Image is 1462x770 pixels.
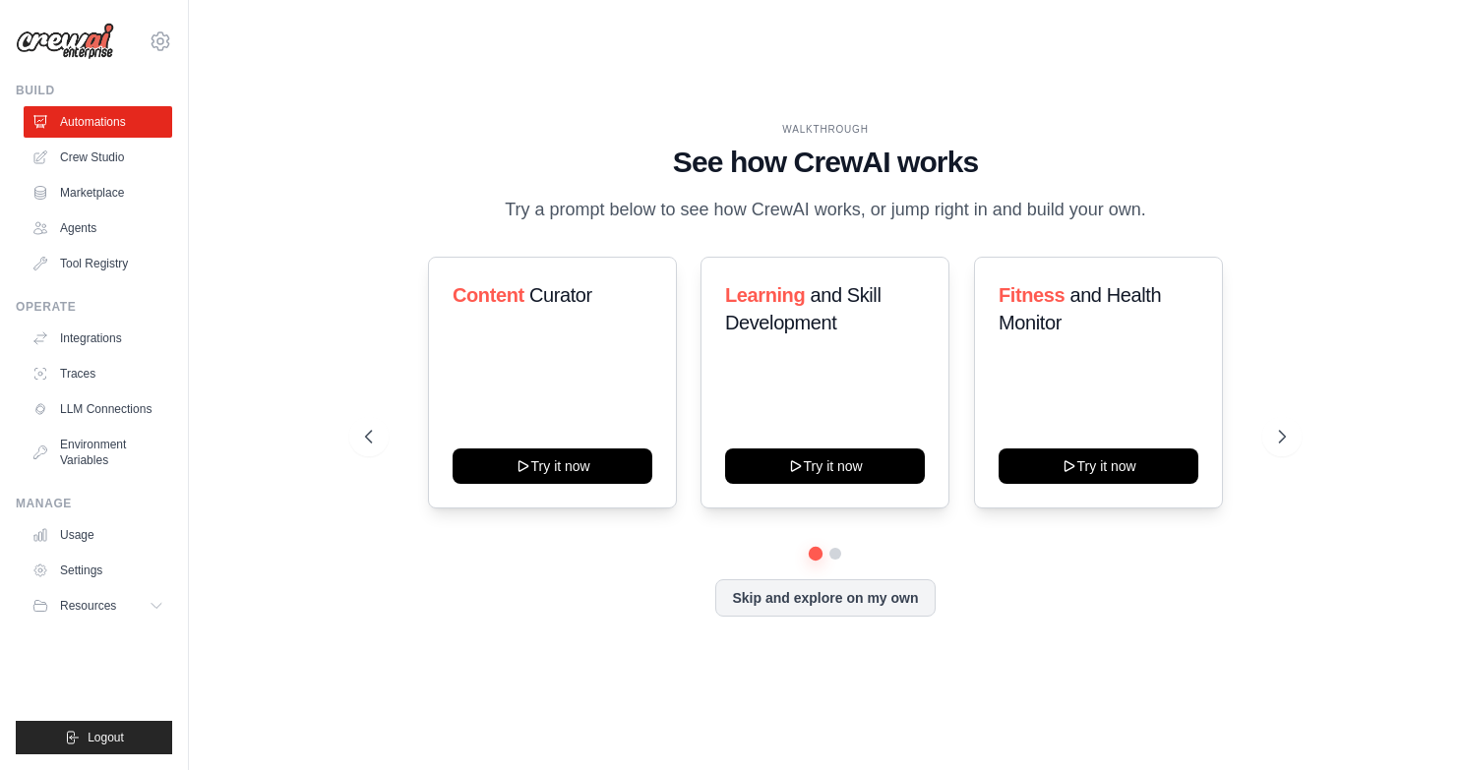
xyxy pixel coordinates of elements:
a: Integrations [24,323,172,354]
button: Resources [24,590,172,622]
a: Usage [24,519,172,551]
div: Build [16,83,172,98]
span: Resources [60,598,116,614]
button: Try it now [999,448,1198,484]
span: Learning [725,284,805,306]
button: Try it now [453,448,652,484]
div: Operate [16,299,172,315]
a: LLM Connections [24,393,172,425]
a: Automations [24,106,172,138]
div: Manage [16,496,172,511]
span: and Skill Development [725,284,881,333]
span: and Health Monitor [999,284,1161,333]
a: Environment Variables [24,429,172,476]
button: Skip and explore on my own [715,579,935,617]
span: Fitness [999,284,1065,306]
div: WALKTHROUGH [365,122,1286,137]
span: Curator [529,284,592,306]
button: Try it now [725,448,925,484]
img: Logo [16,23,114,60]
a: Settings [24,555,172,586]
a: Tool Registry [24,248,172,279]
p: Try a prompt below to see how CrewAI works, or jump right in and build your own. [495,196,1156,224]
a: Marketplace [24,177,172,208]
button: Logout [16,721,172,754]
span: Content [453,284,524,306]
a: Crew Studio [24,142,172,173]
a: Traces [24,358,172,389]
span: Logout [88,730,124,745]
h1: See how CrewAI works [365,145,1286,180]
a: Agents [24,212,172,244]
